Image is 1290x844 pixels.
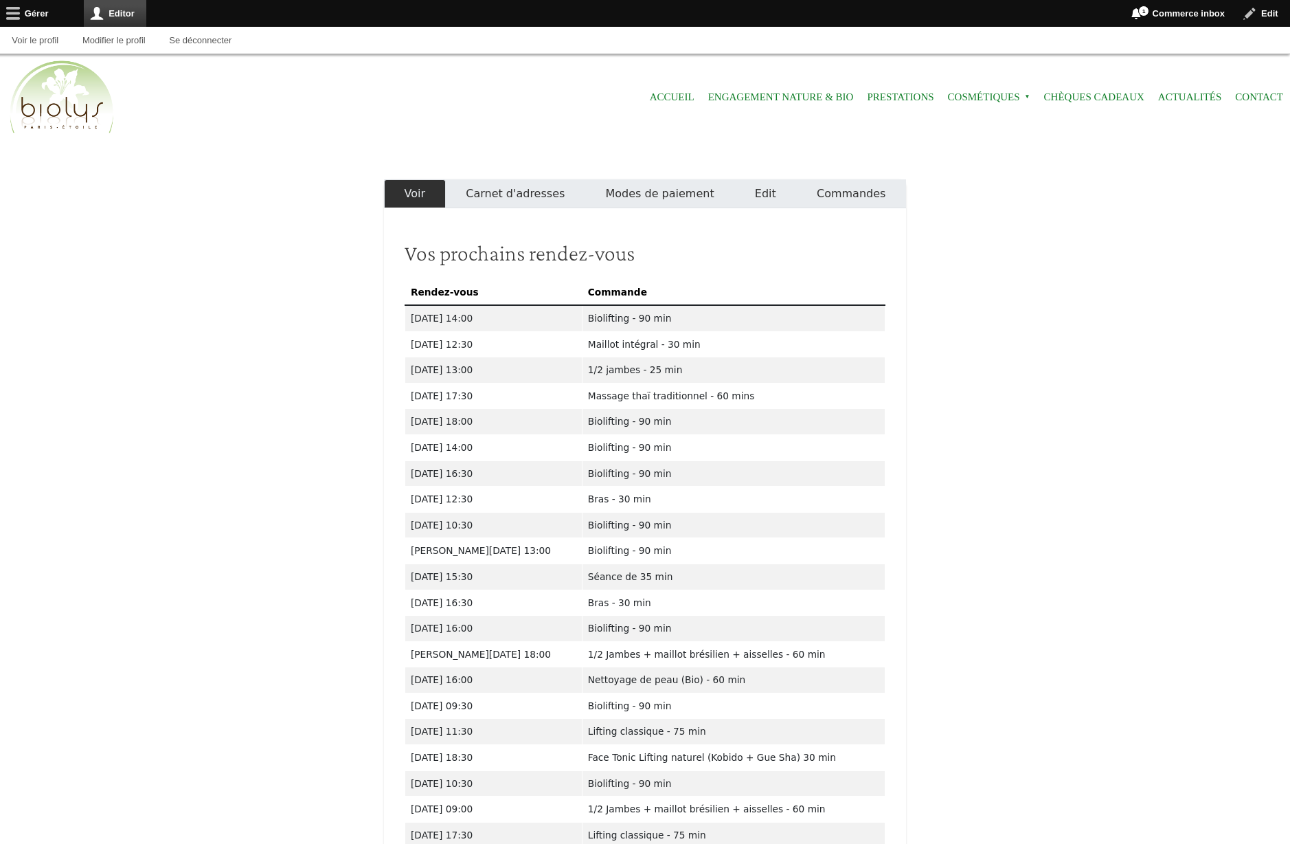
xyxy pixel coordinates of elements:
a: Chèques cadeaux [1044,82,1144,113]
td: Bras - 30 min [582,590,885,616]
td: Biolifting - 90 min [582,538,885,564]
time: [DATE] 12:30 [411,339,473,350]
a: Engagement Nature & Bio [708,82,854,113]
a: Actualités [1158,82,1222,113]
a: Accueil [650,82,694,113]
time: [DATE] 13:00 [411,364,473,375]
a: Carnet d'adresses [446,179,585,208]
time: [DATE] 17:30 [411,390,473,401]
a: Modifier le profil [71,27,157,54]
a: Modes de paiement [585,179,734,208]
nav: Onglets [384,179,906,208]
td: 1/2 Jambes + maillot brésilien + aisselles - 60 min [582,641,885,667]
td: Maillot intégral - 30 min [582,331,885,357]
time: [DATE] 11:30 [411,726,473,737]
time: [PERSON_NAME][DATE] 18:00 [411,649,551,660]
time: [DATE] 18:00 [411,416,473,427]
td: Biolifting - 90 min [582,616,885,642]
a: Edit [734,179,796,208]
td: Lifting classique - 75 min [582,719,885,745]
a: Commandes [796,179,906,208]
td: Biolifting - 90 min [582,693,885,719]
img: Accueil [7,58,117,137]
time: [PERSON_NAME][DATE] 13:00 [411,545,551,556]
td: Nettoyage de peau (Bio) - 60 min [582,667,885,693]
td: Biolifting - 90 min [582,460,885,487]
td: Face Tonic Lifting naturel (Kobido + Gue Sha) 30 min [582,745,885,771]
th: Rendez-vous [405,279,582,305]
td: 1/2 Jambes + maillot brésilien + aisselles - 60 min [582,797,885,823]
time: [DATE] 16:30 [411,597,473,608]
td: Biolifting - 90 min [582,435,885,461]
time: [DATE] 12:30 [411,493,473,504]
td: 1/2 jambes - 25 min [582,357,885,384]
td: Massage thaï traditionnel - 60 mins [582,383,885,409]
th: Commande [582,279,885,305]
time: [DATE] 14:00 [411,313,473,324]
span: » [1025,94,1030,100]
a: Voir [384,179,446,208]
td: Biolifting - 90 min [582,770,885,797]
time: [DATE] 16:00 [411,623,473,634]
a: Contact [1235,82,1283,113]
span: 1 [1138,5,1149,16]
td: Biolifting - 90 min [582,305,885,331]
span: Cosmétiques [948,82,1030,113]
time: [DATE] 14:00 [411,442,473,453]
td: Biolifting - 90 min [582,409,885,435]
a: Se déconnecter [157,27,244,54]
time: [DATE] 09:00 [411,803,473,814]
td: Biolifting - 90 min [582,512,885,538]
td: Séance de 35 min [582,564,885,590]
h2: Vos prochains rendez-vous [405,240,885,266]
a: Prestations [867,82,933,113]
time: [DATE] 16:30 [411,468,473,479]
time: [DATE] 10:30 [411,520,473,531]
time: [DATE] 16:00 [411,674,473,685]
time: [DATE] 17:30 [411,830,473,841]
time: [DATE] 09:30 [411,700,473,711]
time: [DATE] 15:30 [411,571,473,582]
time: [DATE] 18:30 [411,752,473,763]
time: [DATE] 10:30 [411,778,473,789]
td: Bras - 30 min [582,487,885,513]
